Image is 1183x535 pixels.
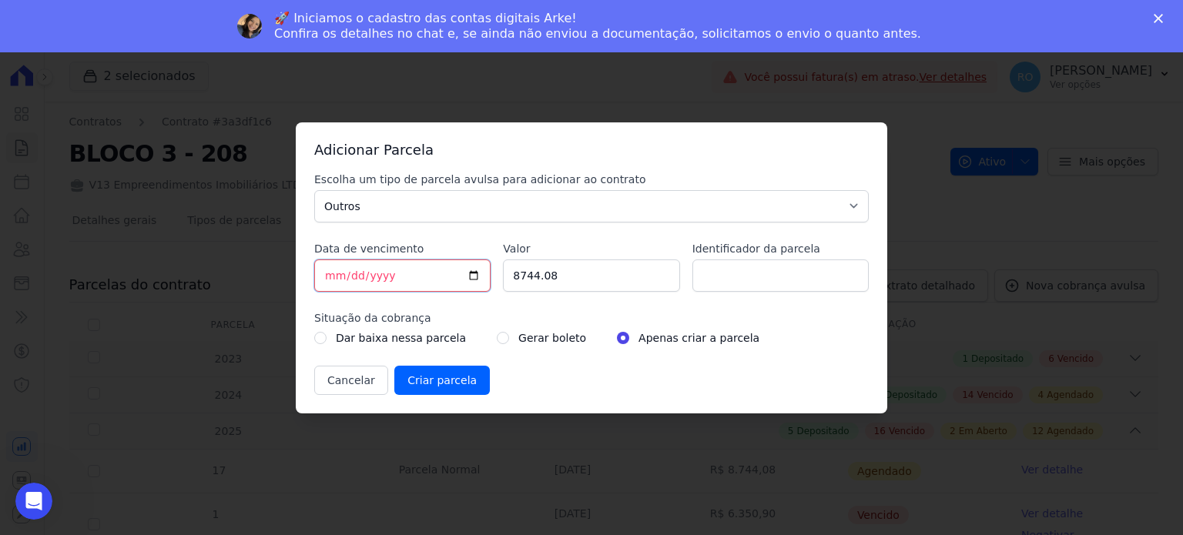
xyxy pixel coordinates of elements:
div: Fechar [1154,14,1169,23]
input: Criar parcela [394,366,490,395]
label: Escolha um tipo de parcela avulsa para adicionar ao contrato [314,172,869,187]
h3: Adicionar Parcela [314,141,869,159]
button: Cancelar [314,366,388,395]
img: Profile image for Adriane [237,14,262,38]
label: Dar baixa nessa parcela [336,329,466,347]
label: Valor [503,241,679,256]
iframe: Intercom live chat [15,483,52,520]
label: Situação da cobrança [314,310,869,326]
label: Apenas criar a parcela [638,329,759,347]
div: 🚀 Iniciamos o cadastro das contas digitais Arke! Confira os detalhes no chat e, se ainda não envi... [274,11,921,42]
label: Data de vencimento [314,241,491,256]
label: Identificador da parcela [692,241,869,256]
label: Gerar boleto [518,329,586,347]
